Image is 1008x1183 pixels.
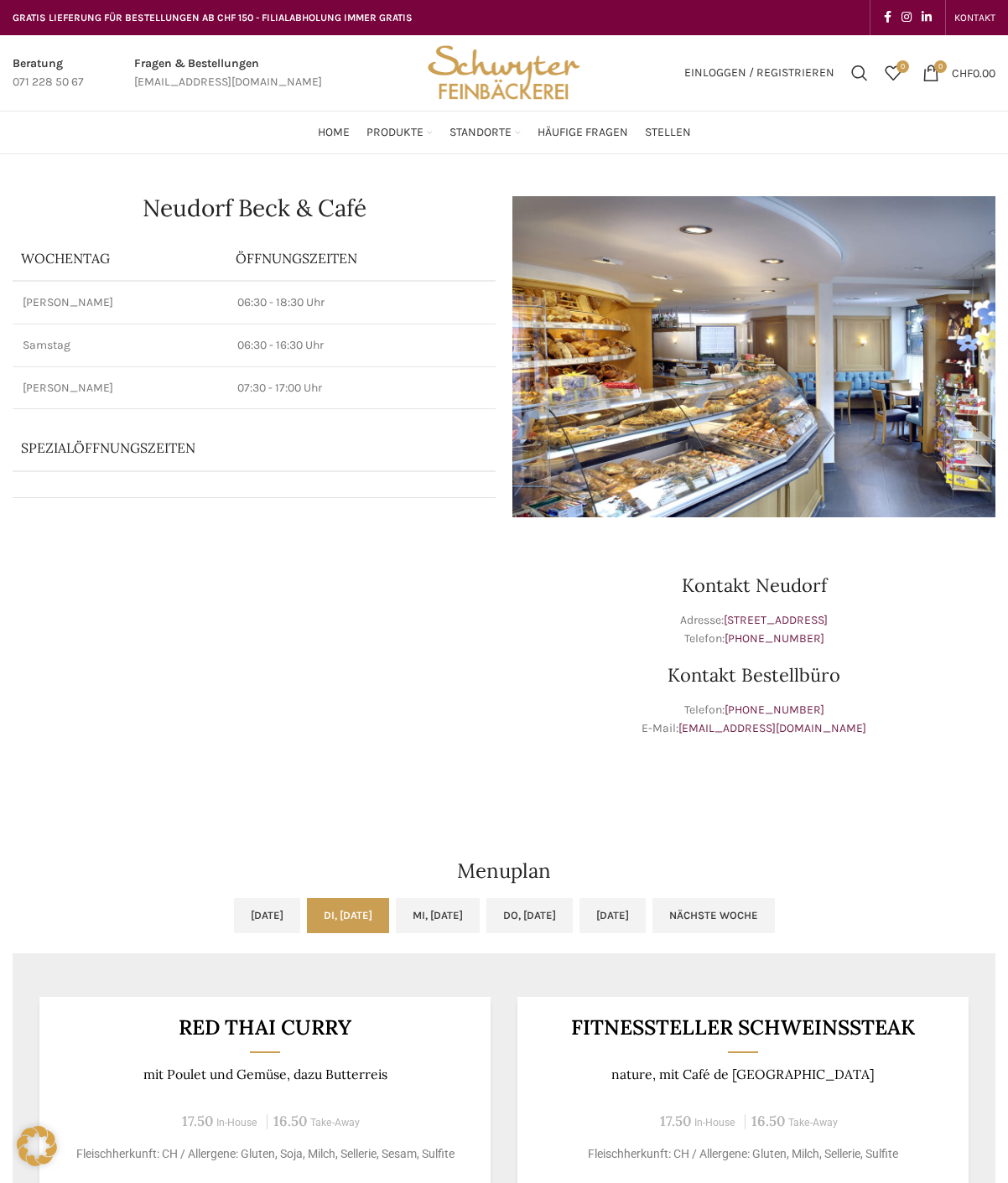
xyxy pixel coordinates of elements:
[13,196,496,220] h1: Neudorf Beck & Café
[422,35,586,111] img: Bäckerei Schwyter
[512,576,995,594] h3: Kontakt Neudorf
[946,1,1004,34] div: Secondary navigation
[645,125,691,141] span: Stellen
[449,125,512,141] span: Standorte
[366,125,423,141] span: Produkte
[23,337,217,354] p: Samstag
[21,438,441,457] p: Spezialöffnungszeiten
[134,54,322,92] a: Infobox link
[60,1145,470,1163] p: Fleischherkunft: CH / Allergene: Gluten, Soja, Milch, Sellerie, Sesam, Sulfite
[684,67,834,79] span: Einloggen / Registrieren
[914,56,1004,90] a: 0 CHF0.00
[652,898,775,933] a: Nächste Woche
[512,611,995,649] p: Adresse: Telefon:
[954,12,995,23] span: KONTAKT
[4,116,1004,149] div: Main navigation
[660,1112,691,1130] span: 17.50
[237,380,486,397] p: 07:30 - 17:00 Uhr
[366,116,433,149] a: Produkte
[23,380,217,397] p: [PERSON_NAME]
[512,666,995,684] h3: Kontakt Bestellbüro
[751,1112,785,1130] span: 16.50
[318,116,350,149] a: Home
[13,861,995,881] h2: Menuplan
[512,701,995,739] p: Telefon: E-Mail:
[13,534,496,786] iframe: schwyter martinsbruggstrasse
[538,1066,948,1082] p: nature, mit Café de [GEOGRAPHIC_DATA]
[725,631,824,646] a: [PHONE_NUMBER]
[694,1117,735,1129] span: In-House
[422,65,586,79] a: Site logo
[13,12,413,23] span: GRATIS LIEFERUNG FÜR BESTELLUNGEN AB CHF 150 - FILIALABHOLUNG IMMER GRATIS
[236,249,487,267] p: ÖFFNUNGSZEITEN
[896,60,909,73] span: 0
[917,6,937,29] a: Linkedin social link
[234,898,300,933] a: [DATE]
[579,898,646,933] a: [DATE]
[23,294,217,311] p: [PERSON_NAME]
[60,1066,470,1082] p: mit Poulet und Gemüse, dazu Butterreis
[676,56,843,90] a: Einloggen / Registrieren
[876,56,910,90] div: Meine Wunschliste
[896,6,917,29] a: Instagram social link
[538,1145,948,1163] p: Fleischherkunft: CH / Allergene: Gluten, Milch, Sellerie, Sulfite
[725,703,824,717] a: [PHONE_NUMBER]
[678,721,866,735] a: [EMAIL_ADDRESS][DOMAIN_NAME]
[318,125,350,141] span: Home
[538,116,628,149] a: Häufige Fragen
[60,1017,470,1038] h3: Red Thai Curry
[538,1017,948,1038] h3: Fitnessteller Schweinssteak
[396,898,480,933] a: Mi, [DATE]
[13,54,84,92] a: Infobox link
[788,1117,838,1129] span: Take-Away
[182,1112,213,1130] span: 17.50
[310,1117,360,1129] span: Take-Away
[449,116,521,149] a: Standorte
[724,613,828,627] a: [STREET_ADDRESS]
[216,1117,257,1129] span: In-House
[486,898,573,933] a: Do, [DATE]
[952,65,995,80] bdi: 0.00
[237,337,486,354] p: 06:30 - 16:30 Uhr
[237,294,486,311] p: 06:30 - 18:30 Uhr
[273,1112,307,1130] span: 16.50
[954,1,995,34] a: KONTAKT
[879,6,896,29] a: Facebook social link
[843,56,876,90] a: Suchen
[645,116,691,149] a: Stellen
[21,249,219,267] p: Wochentag
[307,898,389,933] a: Di, [DATE]
[934,60,947,73] span: 0
[538,125,628,141] span: Häufige Fragen
[952,65,973,80] span: CHF
[876,56,910,90] a: 0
